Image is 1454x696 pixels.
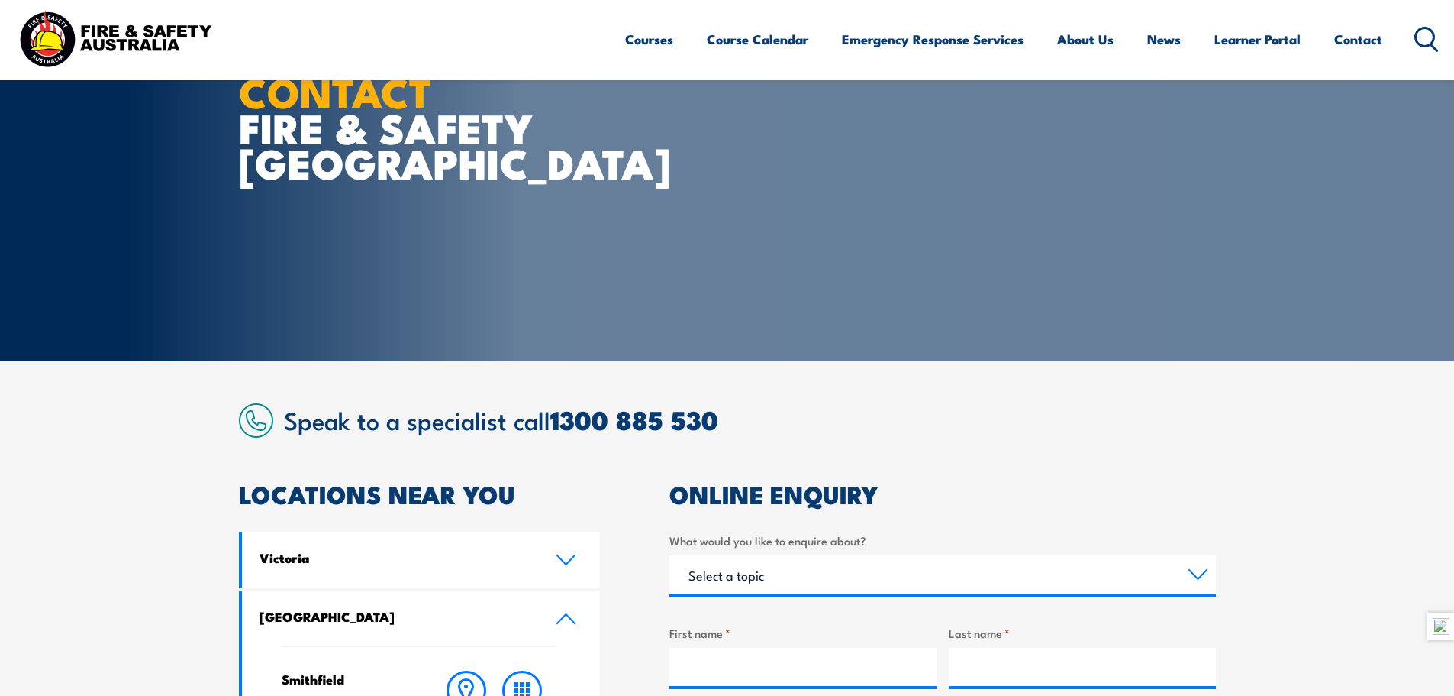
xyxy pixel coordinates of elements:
h1: FIRE & SAFETY [GEOGRAPHIC_DATA] [239,73,616,180]
a: Course Calendar [707,19,808,60]
h2: ONLINE ENQUIRY [669,483,1216,504]
a: About Us [1057,19,1114,60]
h4: Smithfield [282,671,409,688]
a: Emergency Response Services [842,19,1024,60]
a: 1300 885 530 [550,399,718,439]
label: First name [669,624,937,642]
a: [GEOGRAPHIC_DATA] [242,591,601,646]
a: Learner Portal [1214,19,1301,60]
strong: CONTACT [239,59,432,122]
a: Courses [625,19,673,60]
label: Last name [949,624,1216,642]
h2: LOCATIONS NEAR YOU [239,483,601,504]
label: What would you like to enquire about? [669,532,1216,549]
a: News [1147,19,1181,60]
h4: [GEOGRAPHIC_DATA] [260,608,533,625]
h4: Victoria [260,549,533,566]
a: Contact [1334,19,1382,60]
a: Victoria [242,532,601,588]
h2: Speak to a specialist call [284,406,1216,433]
